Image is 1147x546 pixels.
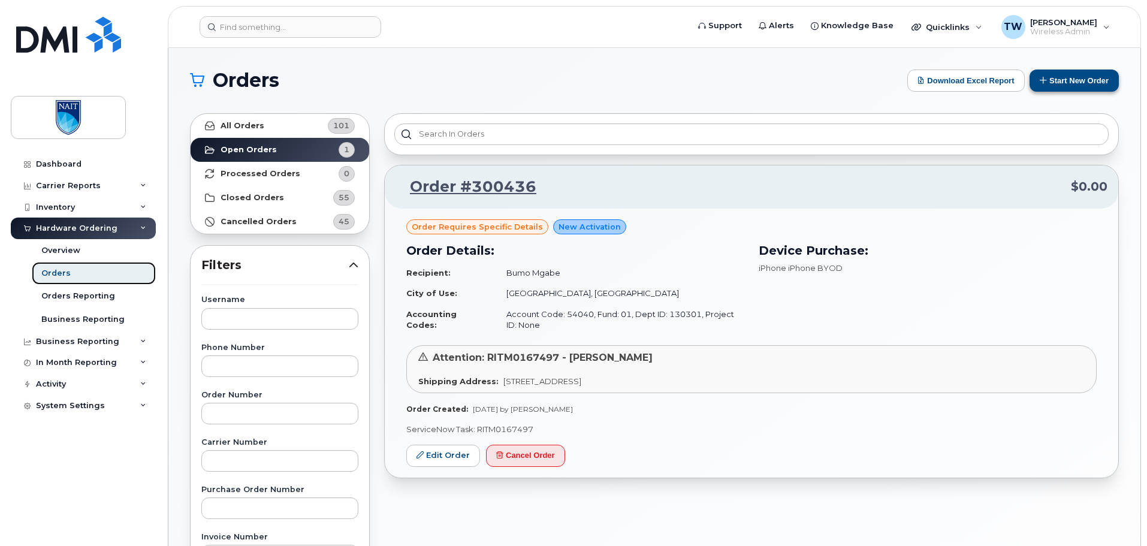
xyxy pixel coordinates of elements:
[394,123,1109,145] input: Search in orders
[221,169,300,179] strong: Processed Orders
[433,352,653,363] span: Attention: RITM0167497 - [PERSON_NAME]
[396,176,536,198] a: Order #300436
[201,296,358,304] label: Username
[559,221,621,233] span: New Activation
[503,376,581,386] span: [STREET_ADDRESS]
[1030,70,1119,92] button: Start New Order
[406,424,1097,435] p: ServiceNow Task: RITM0167497
[406,242,744,260] h3: Order Details:
[344,144,349,155] span: 1
[406,268,451,277] strong: Recipient:
[759,242,1097,260] h3: Device Purchase:
[406,445,480,467] a: Edit Order
[496,283,744,304] td: [GEOGRAPHIC_DATA], [GEOGRAPHIC_DATA]
[759,263,843,273] span: iPhone iPhone BYOD
[486,445,565,467] button: Cancel Order
[201,257,349,274] span: Filters
[339,216,349,227] span: 45
[406,288,457,298] strong: City of Use:
[201,439,358,447] label: Carrier Number
[213,71,279,89] span: Orders
[221,145,277,155] strong: Open Orders
[191,210,369,234] a: Cancelled Orders45
[406,405,468,414] strong: Order Created:
[191,114,369,138] a: All Orders101
[191,186,369,210] a: Closed Orders55
[473,405,573,414] span: [DATE] by [PERSON_NAME]
[418,376,499,386] strong: Shipping Address:
[406,309,457,330] strong: Accounting Codes:
[221,217,297,227] strong: Cancelled Orders
[907,70,1025,92] button: Download Excel Report
[344,168,349,179] span: 0
[201,533,358,541] label: Invoice Number
[221,121,264,131] strong: All Orders
[221,193,284,203] strong: Closed Orders
[339,192,349,203] span: 55
[1071,178,1107,195] span: $0.00
[201,391,358,399] label: Order Number
[191,162,369,186] a: Processed Orders0
[333,120,349,131] span: 101
[201,486,358,494] label: Purchase Order Number
[496,304,744,336] td: Account Code: 54040, Fund: 01, Dept ID: 130301, Project ID: None
[191,138,369,162] a: Open Orders1
[412,221,543,233] span: Order requires Specific details
[201,344,358,352] label: Phone Number
[496,263,744,283] td: Bumo Mgabe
